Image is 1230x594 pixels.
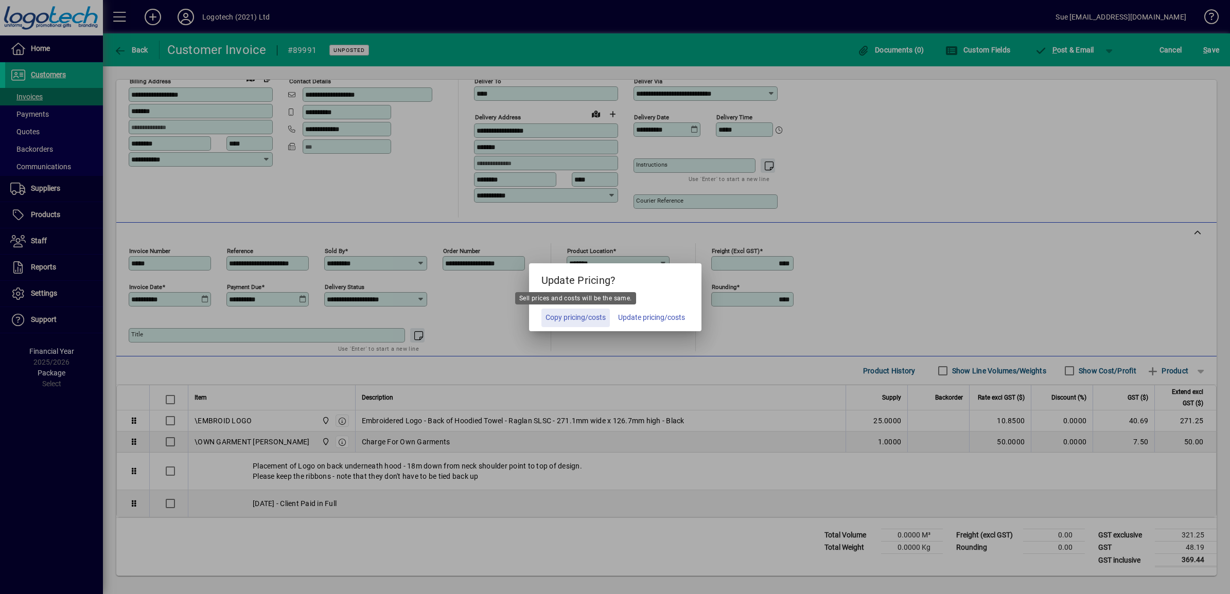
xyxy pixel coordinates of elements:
span: Update pricing/costs [618,312,685,323]
button: Copy pricing/costs [541,309,610,327]
div: Sell prices and costs will be the same. [515,292,636,304]
span: Copy pricing/costs [546,312,606,323]
h5: Update Pricing? [529,263,701,293]
button: Update pricing/costs [614,309,689,327]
